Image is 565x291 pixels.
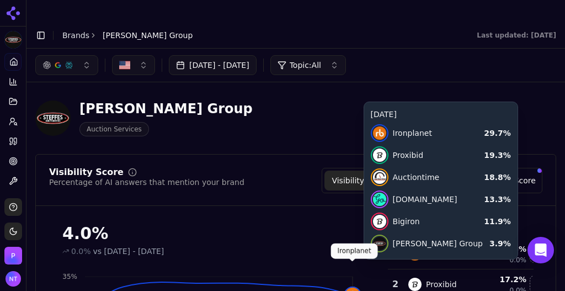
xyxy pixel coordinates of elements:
button: Share of Voice [396,171,468,191]
div: Last updated: [DATE] [477,31,556,40]
nav: breadcrumb [62,30,193,41]
tspan: 35% [62,273,77,281]
p: Ironplanet [337,247,371,256]
div: Ironplanet [426,248,465,260]
img: Steffes Group [4,31,22,49]
img: Perrill [4,247,22,264]
div: Proxibid [426,279,457,290]
img: proxibid [408,278,422,291]
img: Steffes Group [35,100,71,136]
img: ironplanet [408,247,422,261]
div: 4.0% [62,224,365,244]
span: vs [DATE] - [DATE] [93,246,164,257]
img: US [119,60,130,71]
span: Auction Services [79,122,149,136]
span: 0.0% [510,256,527,264]
button: Open organization switcher [4,247,22,264]
button: Sentiment Score [468,171,540,191]
div: Percentage of AI answers that mention your brand [49,177,244,188]
div: 31.6 % [487,244,526,255]
span: [PERSON_NAME] Group [103,30,193,41]
span: 0.0% [71,246,91,257]
div: Open Intercom Messenger [527,237,554,263]
button: Current brand: Steffes Group [4,31,22,49]
div: 17.2 % [487,274,526,285]
button: Visibility Score [324,171,396,191]
div: [PERSON_NAME] Group [79,100,253,118]
button: Open user button [6,271,21,287]
div: 2 [392,278,397,291]
tr: 1ironplanetIronplanet31.6%0.0%Hide ironplanet data [388,239,548,269]
span: Topic: All [290,60,321,71]
button: [DATE] - [DATE] [169,55,257,75]
div: All Brands [387,224,534,232]
div: Visibility Score [49,168,124,177]
img: Nate Tower [6,271,21,287]
a: Brands [62,31,89,40]
div: 1 [392,247,397,261]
